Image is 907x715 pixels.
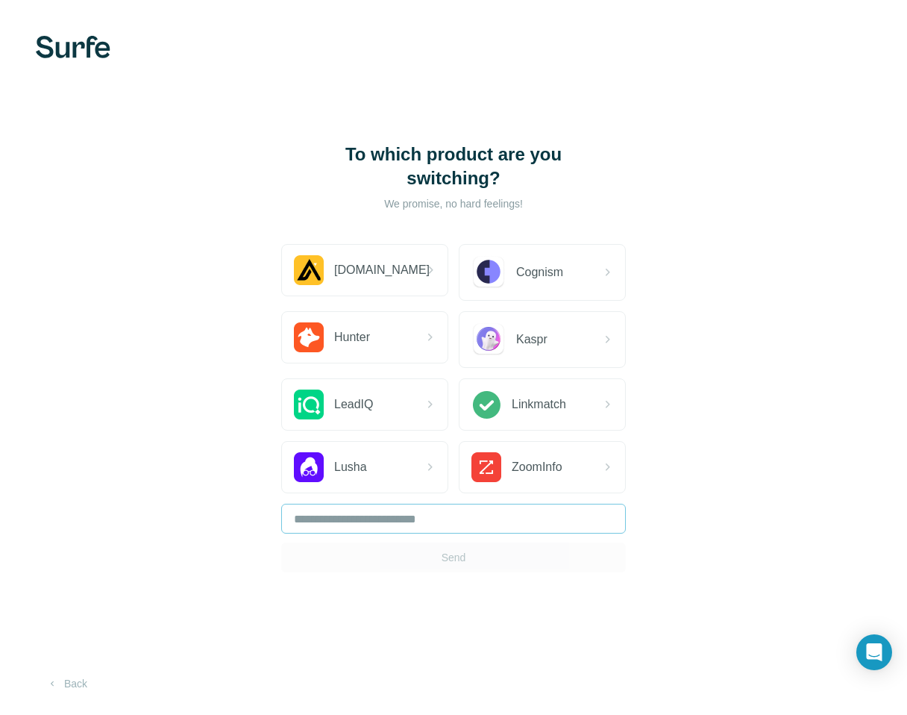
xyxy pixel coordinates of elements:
[512,396,566,413] span: Linkmatch
[294,390,324,419] img: LeadIQ Logo
[471,322,506,357] img: Kaspr Logo
[36,36,110,58] img: Surfe's logo
[334,328,370,346] span: Hunter
[516,331,547,349] span: Kaspr
[512,458,562,476] span: ZoomInfo
[334,396,373,413] span: LeadIQ
[334,261,430,279] span: [DOMAIN_NAME]
[471,452,501,482] img: ZoomInfo Logo
[294,255,324,285] img: Apollo.io Logo
[856,634,892,670] div: Open Intercom Messenger
[36,670,98,697] button: Back
[304,196,603,211] p: We promise, no hard feelings!
[516,263,563,281] span: Cognism
[471,255,506,290] img: Cognism Logo
[471,390,501,419] img: Linkmatch Logo
[334,458,367,476] span: Lusha
[294,322,324,352] img: Hunter.io Logo
[304,143,603,190] h1: To which product are you switching?
[294,452,324,482] img: Lusha Logo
